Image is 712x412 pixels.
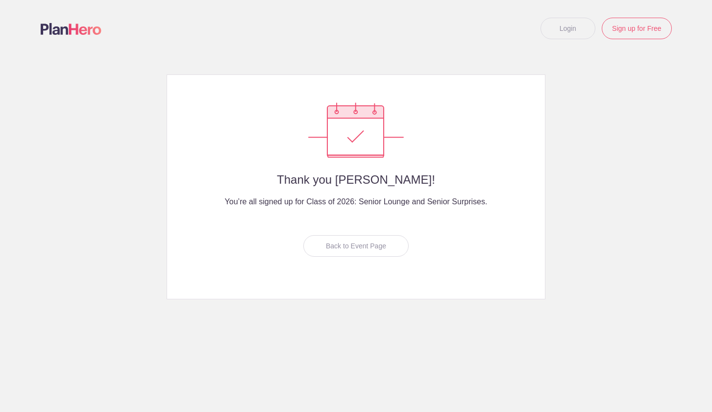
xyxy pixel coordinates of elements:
a: Back to Event Page [303,235,409,257]
h4: You’re all signed up for Class of 2026: Senior Lounge and Senior Surprises. [187,196,525,208]
a: Login [540,18,595,39]
h2: Thank you [PERSON_NAME]! [187,173,525,186]
a: Sign up for Free [602,18,671,39]
img: Success confirmation [308,102,404,158]
img: Logo main planhero [41,23,101,35]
